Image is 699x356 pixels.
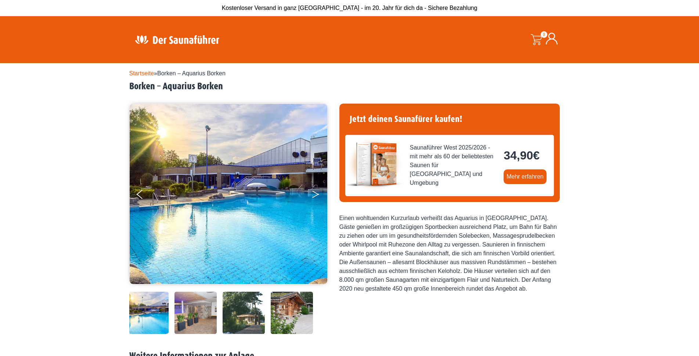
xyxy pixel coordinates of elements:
h2: Borken – Aquarius Borken [129,81,570,92]
a: Startseite [129,70,154,76]
span: € [533,149,540,162]
span: Borken – Aquarius Borken [157,70,226,76]
button: Previous [137,187,155,205]
div: Einen wohltuenden Kurzurlaub verheißt das Aquarius in [GEOGRAPHIC_DATA]. Gäste genießen im großzü... [339,214,560,293]
h4: Jetzt deinen Saunafürer kaufen! [345,109,554,129]
span: Kostenloser Versand in ganz [GEOGRAPHIC_DATA] - im 20. Jahr für dich da - Sichere Bezahlung [222,5,478,11]
bdi: 34,90 [504,149,540,162]
a: Mehr erfahren [504,169,547,184]
span: 0 [541,31,547,38]
img: der-saunafuehrer-2025-west.jpg [345,135,404,194]
span: » [129,70,226,76]
button: Next [311,187,330,205]
span: Saunaführer West 2025/2026 - mit mehr als 60 der beliebtesten Saunen für [GEOGRAPHIC_DATA] und Um... [410,143,498,187]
